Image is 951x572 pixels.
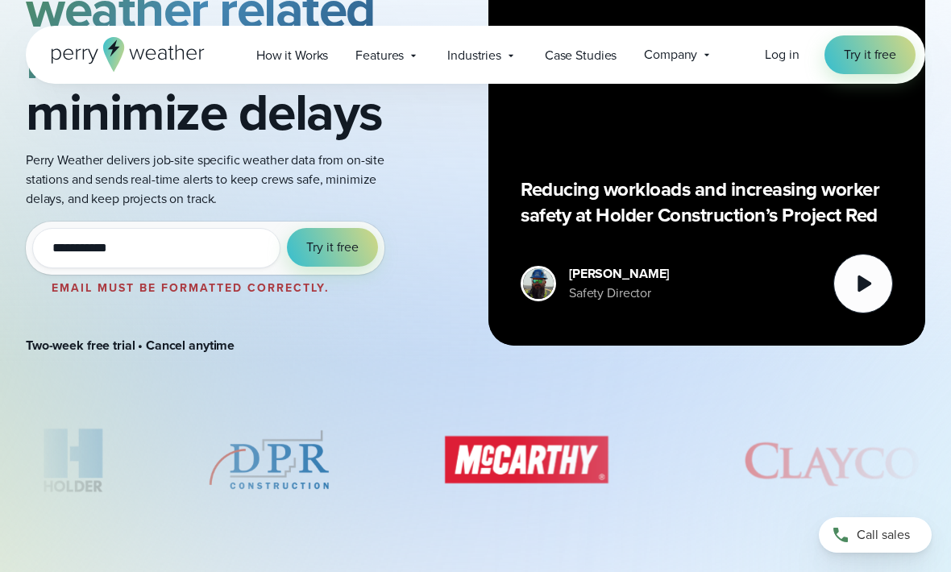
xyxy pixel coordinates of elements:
[717,420,946,500] img: Clayco.svg
[523,268,554,299] img: Merco Chantres Headshot
[256,46,328,65] span: How it Works
[447,46,501,65] span: Industries
[205,420,334,500] div: 3 of 8
[545,46,617,65] span: Case Studies
[21,420,127,500] img: Holder.svg
[824,35,916,74] a: Try it free
[243,39,342,72] a: How it Works
[765,45,799,64] a: Log in
[644,45,697,64] span: Company
[21,420,127,500] div: 2 of 8
[306,238,359,257] span: Try it free
[844,45,896,64] span: Try it free
[531,39,630,72] a: Case Studies
[569,284,669,303] div: Safety Director
[411,420,640,500] div: 4 of 8
[52,280,330,296] label: Email must be formatted correctly.
[26,420,925,508] div: slideshow
[26,151,385,209] p: Perry Weather delivers job-site specific weather data from on-site stations and sends real-time a...
[287,228,378,267] button: Try it free
[205,420,334,500] img: DPR-Construction.svg
[26,336,235,354] strong: Two-week free trial • Cancel anytime
[857,525,910,545] span: Call sales
[521,176,893,228] p: Reducing workloads and increasing worker safety at Holder Construction’s Project Red
[411,420,640,500] img: McCarthy.svg
[569,264,669,284] div: [PERSON_NAME]
[819,517,932,553] a: Call sales
[355,46,404,65] span: Features
[717,420,946,500] div: 5 of 8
